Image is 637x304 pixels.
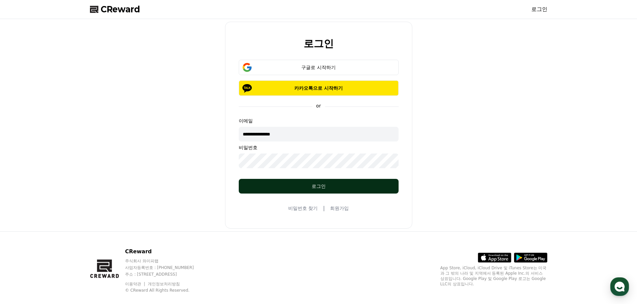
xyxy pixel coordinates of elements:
button: 로그인 [239,179,399,194]
button: 카카오톡으로 시작하기 [239,80,399,96]
p: 이메일 [239,117,399,124]
p: or [312,102,325,109]
a: 홈 [2,212,44,228]
p: 주식회사 와이피랩 [125,258,207,264]
span: CReward [101,4,140,15]
p: CReward [125,248,207,256]
a: 회원가입 [330,205,349,212]
a: 대화 [44,212,86,228]
a: 이용약관 [125,282,146,286]
div: 구글로 시작하기 [248,64,389,71]
span: 대화 [61,222,69,227]
a: 로그인 [531,5,547,13]
span: 홈 [21,222,25,227]
button: 구글로 시작하기 [239,60,399,75]
p: 주소 : [STREET_ADDRESS] [125,272,207,277]
p: 카카오톡으로 시작하기 [248,85,389,91]
a: CReward [90,4,140,15]
a: 설정 [86,212,128,228]
a: 비밀번호 찾기 [288,205,318,212]
div: 로그인 [252,183,385,190]
span: 설정 [103,222,111,227]
a: 개인정보처리방침 [148,282,180,286]
h2: 로그인 [304,38,334,49]
span: | [323,204,325,212]
p: 사업자등록번호 : [PHONE_NUMBER] [125,265,207,270]
p: App Store, iCloud, iCloud Drive 및 iTunes Store는 미국과 그 밖의 나라 및 지역에서 등록된 Apple Inc.의 서비스 상표입니다. Goo... [440,265,547,287]
p: © CReward All Rights Reserved. [125,288,207,293]
p: 비밀번호 [239,144,399,151]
